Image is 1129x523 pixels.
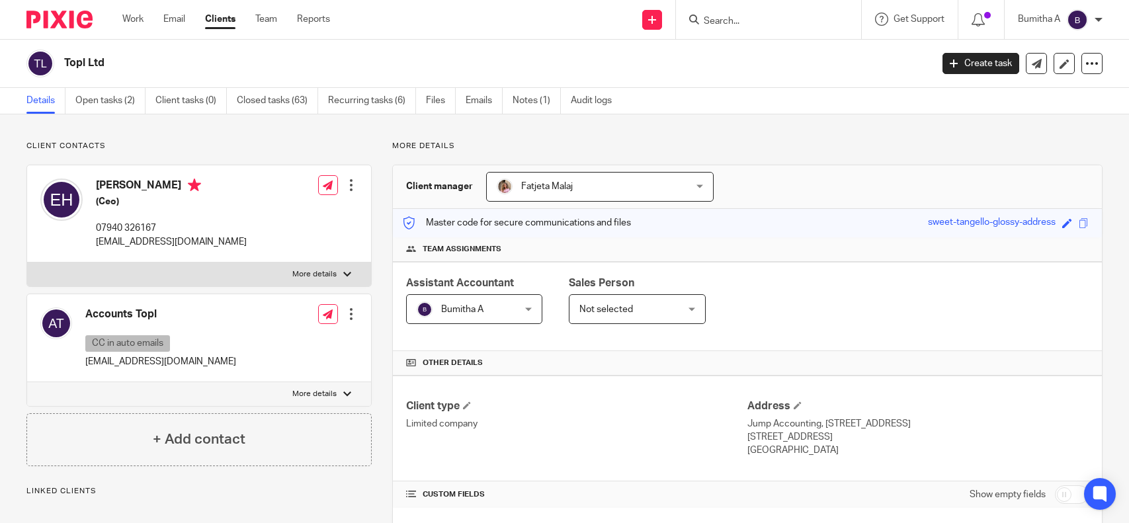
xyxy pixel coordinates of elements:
p: Jump Accounting, [STREET_ADDRESS] [747,417,1089,430]
p: More details [392,141,1103,151]
p: [GEOGRAPHIC_DATA] [747,444,1089,457]
p: More details [292,269,337,280]
h4: CUSTOM FIELDS [406,489,747,500]
i: Primary [188,179,201,192]
p: [STREET_ADDRESS] [747,430,1089,444]
img: svg%3E [40,307,72,339]
img: MicrosoftTeams-image%20(5).png [497,179,513,194]
span: Not selected [579,305,633,314]
img: svg%3E [26,50,54,77]
p: CC in auto emails [85,335,170,352]
span: Fatjeta Malaj [521,182,573,191]
a: Work [122,13,144,26]
h4: [PERSON_NAME] [96,179,247,195]
p: Master code for secure communications and files [403,216,631,229]
a: Files [426,88,456,114]
a: Details [26,88,65,114]
a: Reports [297,13,330,26]
p: Client contacts [26,141,372,151]
a: Clients [205,13,235,26]
h3: Client manager [406,180,473,193]
p: Linked clients [26,486,372,497]
img: svg%3E [417,302,433,317]
a: Create task [942,53,1019,74]
h4: Accounts Topl [85,307,236,321]
a: Email [163,13,185,26]
a: Emails [466,88,503,114]
input: Search [702,16,821,28]
a: Audit logs [571,88,622,114]
a: Notes (1) [513,88,561,114]
p: 07940 326167 [96,221,247,235]
p: Limited company [406,417,747,430]
h5: (Ceo) [96,195,247,208]
span: Other details [423,358,483,368]
h4: Address [747,399,1089,413]
p: Bumitha A [1018,13,1060,26]
a: Open tasks (2) [75,88,146,114]
img: Pixie [26,11,93,28]
h2: Topl Ltd [64,56,751,70]
a: Recurring tasks (6) [328,88,416,114]
p: [EMAIL_ADDRESS][DOMAIN_NAME] [96,235,247,249]
p: More details [292,389,337,399]
span: Team assignments [423,244,501,255]
img: svg%3E [1067,9,1088,30]
span: Assistant Accountant [406,278,514,288]
a: Closed tasks (63) [237,88,318,114]
img: svg%3E [40,179,83,221]
label: Show empty fields [970,488,1046,501]
span: Get Support [894,15,944,24]
a: Team [255,13,277,26]
span: Sales Person [569,278,634,288]
span: Bumitha A [441,305,483,314]
div: sweet-tangello-glossy-address [928,216,1056,231]
a: Client tasks (0) [155,88,227,114]
h4: + Add contact [153,429,245,450]
p: [EMAIL_ADDRESS][DOMAIN_NAME] [85,355,236,368]
h4: Client type [406,399,747,413]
